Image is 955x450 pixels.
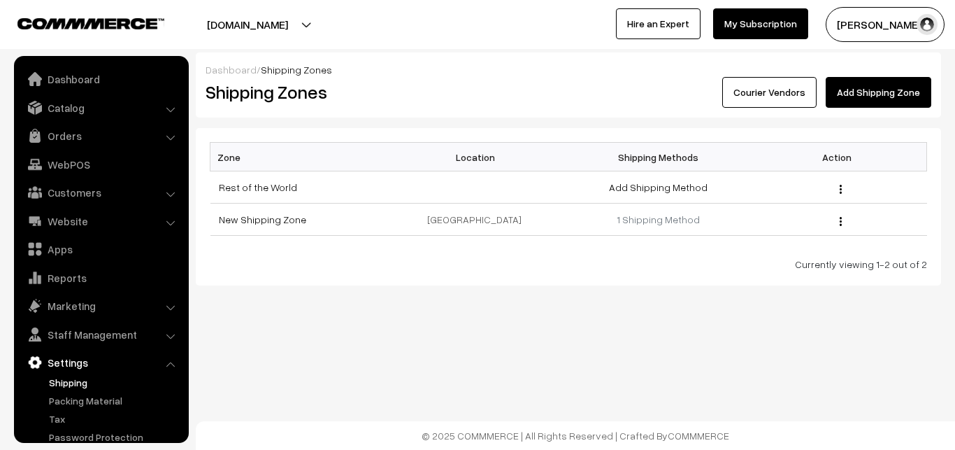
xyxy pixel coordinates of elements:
a: Shipping [45,375,184,390]
h2: Shipping Zones [206,81,558,103]
div: / [206,62,931,77]
a: Website [17,209,184,234]
a: Courier Vendors [722,77,817,108]
a: Packing Material [45,393,184,408]
footer: © 2025 COMMMERCE | All Rights Reserved | Crafted By [196,421,955,450]
button: [PERSON_NAME] [826,7,945,42]
a: Dashboard [17,66,184,92]
img: COMMMERCE [17,18,164,29]
a: Marketing [17,293,184,318]
a: Settings [17,350,184,375]
a: Orders [17,123,184,148]
td: [GEOGRAPHIC_DATA] [389,204,568,236]
a: Apps [17,237,184,262]
a: Dashboard [206,64,257,76]
th: Shipping Methods [568,143,747,171]
a: Hire an Expert [616,8,701,39]
a: Add Shipping Method [609,181,708,193]
a: Reports [17,265,184,290]
a: WebPOS [17,152,184,177]
a: My Subscription [713,8,808,39]
a: Staff Management [17,322,184,347]
a: Add Shipping Zone [826,77,931,108]
img: Menu [840,217,842,226]
th: Zone [210,143,389,171]
a: Rest of the World [219,181,297,193]
a: Customers [17,180,184,205]
span: Shipping Zones [261,64,332,76]
img: Menu [840,185,842,194]
a: Tax [45,412,184,426]
div: Currently viewing 1-2 out of 2 [210,257,927,272]
a: Catalog [17,95,184,120]
button: [DOMAIN_NAME] [158,7,337,42]
th: Location [389,143,568,171]
th: Action [747,143,926,171]
a: 1 Shipping Method [617,213,700,225]
a: Password Protection [45,430,184,444]
a: COMMMERCE [17,14,140,31]
img: user [917,14,938,35]
a: COMMMERCE [668,430,729,442]
a: New Shipping Zone [219,213,306,225]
